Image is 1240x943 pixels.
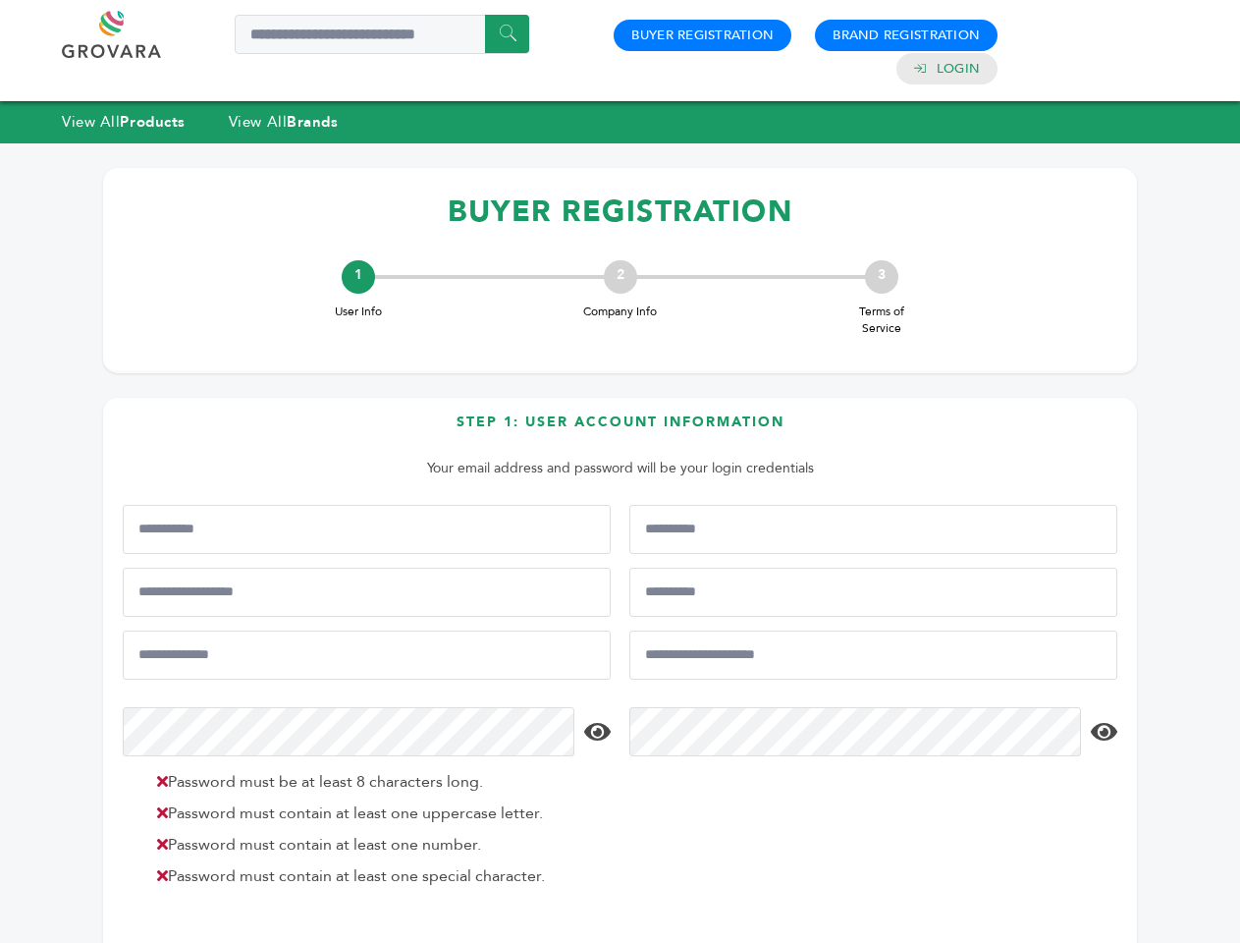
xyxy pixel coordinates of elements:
[123,183,1117,241] h1: BUYER REGISTRATION
[235,15,529,54] input: Search a product or brand...
[123,413,1117,447] h3: Step 1: User Account Information
[604,260,637,294] div: 2
[342,260,375,294] div: 1
[865,260,898,294] div: 3
[123,707,574,756] input: Password*
[581,304,660,320] span: Company Info
[147,833,606,857] li: Password must contain at least one number.
[133,457,1107,480] p: Your email address and password will be your login credentials
[120,112,185,132] strong: Products
[123,568,611,617] input: Mobile Phone Number
[147,770,606,794] li: Password must be at least 8 characters long.
[629,631,1117,680] input: Confirm Email Address*
[62,112,186,132] a: View AllProducts
[123,631,611,680] input: Email Address*
[147,802,606,825] li: Password must contain at least one uppercase letter.
[937,60,980,78] a: Login
[629,505,1117,554] input: Last Name*
[629,568,1117,617] input: Job Title*
[842,304,921,337] span: Terms of Service
[123,505,611,554] input: First Name*
[147,864,606,888] li: Password must contain at least one special character.
[629,707,1081,756] input: Confirm Password*
[287,112,338,132] strong: Brands
[631,27,774,44] a: Buyer Registration
[319,304,398,320] span: User Info
[833,27,980,44] a: Brand Registration
[229,112,339,132] a: View AllBrands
